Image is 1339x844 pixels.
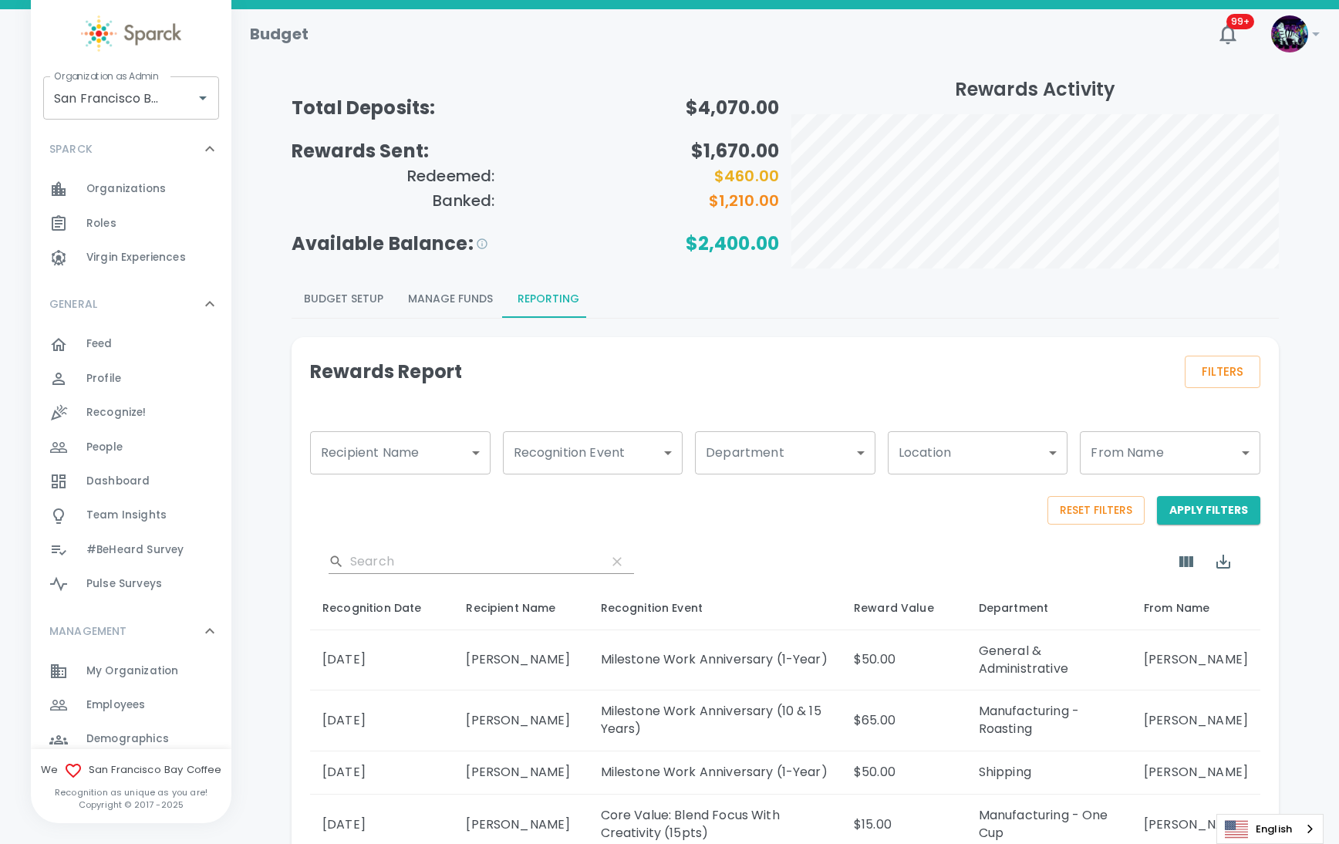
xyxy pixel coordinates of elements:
span: We San Francisco Bay Coffee [31,761,231,780]
a: Profile [31,362,231,396]
h6: Banked: [292,188,494,213]
td: $50.00 [842,630,966,690]
div: Department [979,599,1119,617]
td: $50.00 [842,751,966,795]
td: [PERSON_NAME] [454,630,588,690]
a: Pulse Surveys [31,567,231,601]
td: [PERSON_NAME] [1132,630,1260,690]
button: Filters [1185,356,1260,388]
span: #BeHeard Survey [86,542,184,558]
div: MANAGEMENT [31,608,231,654]
h5: Total Deposits: [292,96,535,120]
p: GENERAL [49,296,97,312]
span: Employees [86,697,145,713]
h6: $1,210.00 [494,188,779,213]
span: Virgin Experiences [86,250,186,265]
div: From Name [1144,599,1248,617]
span: Team Insights [86,508,167,523]
img: Picture of Sparck [1271,15,1308,52]
td: General & Administrative [966,630,1132,690]
h5: Rewards Sent: [292,139,535,164]
span: Organizations [86,181,166,197]
div: GENERAL [31,281,231,327]
div: SPARCK [31,172,231,281]
td: [DATE] [310,690,454,751]
a: Feed [31,327,231,361]
aside: Language selected: English [1216,814,1324,844]
span: Feed [86,336,113,352]
div: Recognition Date [322,599,441,617]
a: Dashboard [31,464,231,498]
td: Milestone Work Anniversary (1-Year) [589,630,842,690]
p: Copyright © 2017 - 2025 [31,798,231,811]
h4: Rewards Report [310,360,1179,384]
img: Sparck logo [81,15,181,52]
td: $65.00 [842,690,966,751]
p: MANAGEMENT [49,623,127,639]
td: [PERSON_NAME] [454,751,588,795]
label: Organization as Admin [54,69,158,83]
a: People [31,430,231,464]
a: #BeHeard Survey [31,533,231,567]
span: Profile [86,371,121,387]
span: Recognize! [86,405,147,420]
td: Shipping [966,751,1132,795]
div: Recognition Event [601,599,829,617]
button: Reporting [505,281,592,318]
h6: Redeemed: [292,164,494,188]
td: Manufacturing - Roasting [966,690,1132,751]
td: [DATE] [310,751,454,795]
a: Employees [31,688,231,722]
td: Milestone Work Anniversary (1-Year) [589,751,842,795]
input: Search [350,549,594,574]
a: English [1217,815,1323,843]
div: SPARCK [31,126,231,172]
button: Export [1205,543,1242,580]
td: [DATE] [310,630,454,690]
span: Demographics [86,731,169,747]
a: Sparck logo [31,15,231,52]
button: Show Columns [1168,543,1205,580]
p: Recognition as unique as you are! [31,786,231,798]
div: Recipient Name [466,599,575,617]
a: My Organization [31,654,231,688]
a: Recognize! [31,396,231,430]
button: Budget Setup [292,281,396,318]
div: Team Insights [31,498,231,532]
td: [PERSON_NAME] [1132,751,1260,795]
a: Roles [31,207,231,241]
td: [PERSON_NAME] [454,690,588,751]
h6: $460.00 [494,164,779,188]
a: Organizations [31,172,231,206]
h5: $2,400.00 [535,231,779,256]
svg: Search [329,554,344,569]
p: SPARCK [49,141,93,157]
button: 99+ [1209,15,1246,52]
td: [PERSON_NAME] [1132,690,1260,751]
span: People [86,440,123,455]
td: Milestone Work Anniversary (10 & 15 Years) [589,690,842,751]
span: 99+ [1226,14,1254,29]
button: Apply Filters [1157,496,1260,525]
button: Manage Funds [396,281,505,318]
span: Roles [86,216,116,231]
span: Dashboard [86,474,150,489]
span: Pulse Surveys [86,576,162,592]
div: Budgeting page report [292,281,1279,318]
h5: Available Balance: [292,231,535,256]
div: Reward Value [854,599,954,617]
h5: $1,670.00 [535,139,779,164]
h5: $4,070.00 [535,96,779,120]
svg: This is the estimated balance based on the scenario planning and what you have currently deposite... [476,238,488,250]
h5: Rewards Activity [791,77,1279,102]
button: Open [192,87,214,109]
div: GENERAL [31,327,231,607]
